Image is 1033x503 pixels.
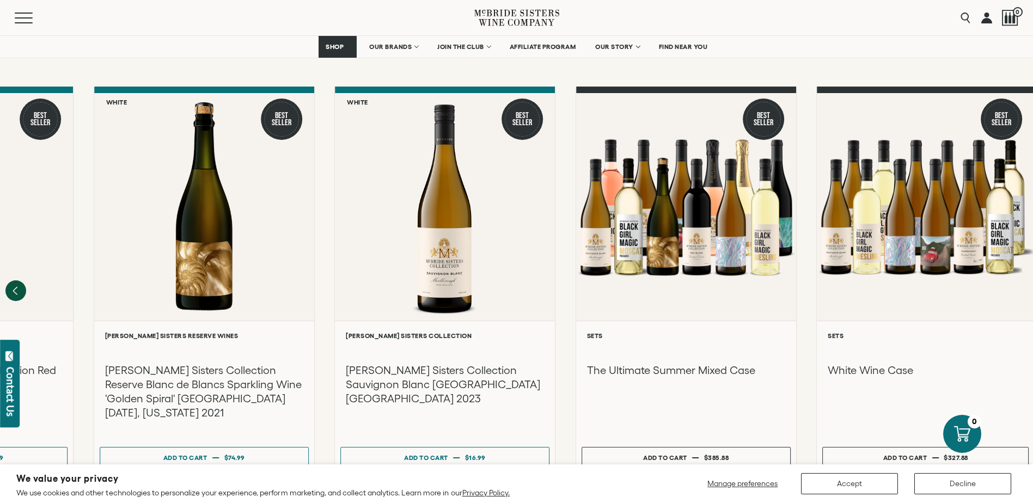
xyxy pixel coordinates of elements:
[319,36,357,58] a: SHOP
[1013,7,1023,17] span: 0
[15,13,54,23] button: Mobile Menu Trigger
[704,454,729,461] span: $385.88
[430,36,497,58] a: JOIN THE CLUB
[944,454,968,461] span: $327.88
[105,332,303,339] h6: [PERSON_NAME] Sisters Reserve Wines
[588,36,646,58] a: OUR STORY
[465,454,486,461] span: $16.99
[968,415,981,428] div: 0
[914,473,1011,494] button: Decline
[659,43,708,51] span: FIND NEAR YOU
[5,367,16,416] div: Contact Us
[503,36,583,58] a: AFFILIATE PROGRAM
[828,363,1023,377] h3: White Wine Case
[163,450,207,465] div: Add to cart
[362,36,425,58] a: OUR BRANDS
[587,332,785,339] h6: Sets
[883,450,927,465] div: Add to cart
[346,363,544,406] h3: [PERSON_NAME] Sisters Collection Sauvignon Blanc [GEOGRAPHIC_DATA] [GEOGRAPHIC_DATA] 2023
[822,447,1029,469] button: Add to cart $327.88
[326,43,344,51] span: SHOP
[828,332,1023,339] h6: Sets
[106,99,127,106] h6: White
[334,87,555,475] a: White Best Seller McBride Sisters Collection SauvignonBlanc [PERSON_NAME] Sisters Collection [PER...
[16,488,510,498] p: We use cookies and other technologies to personalize your experience, perform marketing, and coll...
[16,474,510,483] h2: We value your privacy
[346,332,544,339] h6: [PERSON_NAME] Sisters Collection
[437,43,484,51] span: JOIN THE CLUB
[595,43,633,51] span: OUR STORY
[369,43,412,51] span: OUR BRANDS
[582,447,791,469] button: Add to cart $385.88
[510,43,576,51] span: AFFILIATE PROGRAM
[652,36,715,58] a: FIND NEAR YOU
[347,99,368,106] h6: White
[643,450,687,465] div: Add to cart
[701,473,785,494] button: Manage preferences
[224,454,245,461] span: $74.99
[587,363,785,377] h3: The Ultimate Summer Mixed Case
[801,473,898,494] button: Accept
[462,488,510,497] a: Privacy Policy.
[707,479,778,488] span: Manage preferences
[105,363,303,420] h3: [PERSON_NAME] Sisters Collection Reserve Blanc de Blancs Sparkling Wine 'Golden Spiral' [GEOGRAPH...
[340,447,549,469] button: Add to cart $16.99
[404,450,448,465] div: Add to cart
[5,280,26,301] button: Previous
[576,87,797,475] a: Best Seller The Ultimate Summer Mixed Case Sets The Ultimate Summer Mixed Case Add to cart $385.88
